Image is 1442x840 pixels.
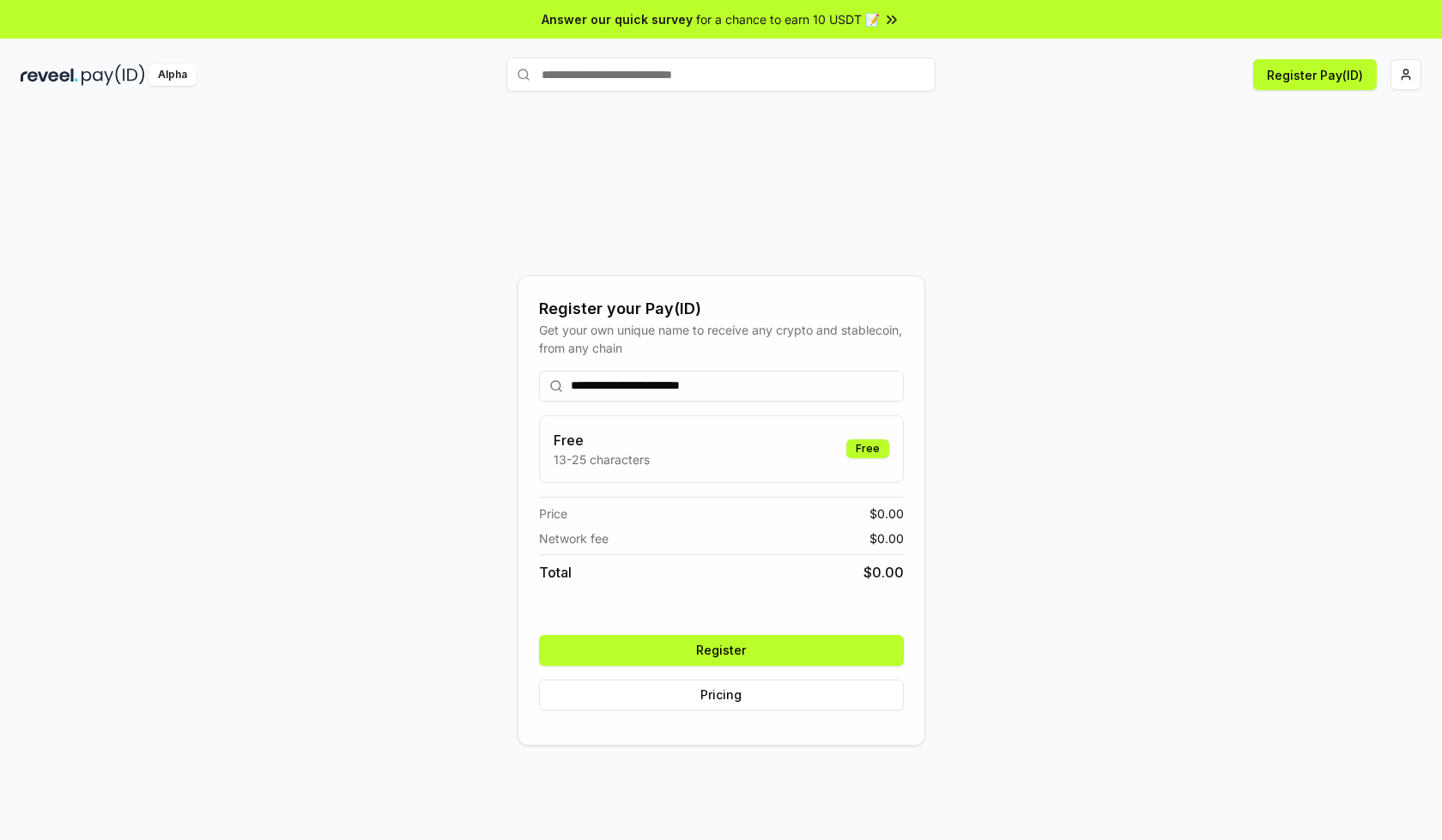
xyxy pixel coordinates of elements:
img: pay_id [82,64,145,86]
span: Price [539,505,567,523]
img: reveel_dark [21,64,78,86]
span: Answer our quick survey [542,10,693,28]
span: $ 0.00 [869,529,904,547]
span: $ 0.00 [863,562,904,583]
div: Get your own unique name to receive any crypto and stablecoin, from any chain [539,321,904,357]
span: $ 0.00 [869,505,904,523]
span: Total [539,562,572,583]
span: for a chance to earn 10 USDT 📝 [696,10,880,28]
div: Alpha [148,64,197,86]
span: Network fee [539,529,609,547]
div: Free [846,439,889,458]
button: Pricing [539,680,904,710]
button: Register [539,635,904,666]
div: Register your Pay(ID) [539,297,904,321]
p: 13-25 characters [554,450,650,468]
h3: Free [554,430,650,450]
button: Register Pay(ID) [1253,59,1377,90]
